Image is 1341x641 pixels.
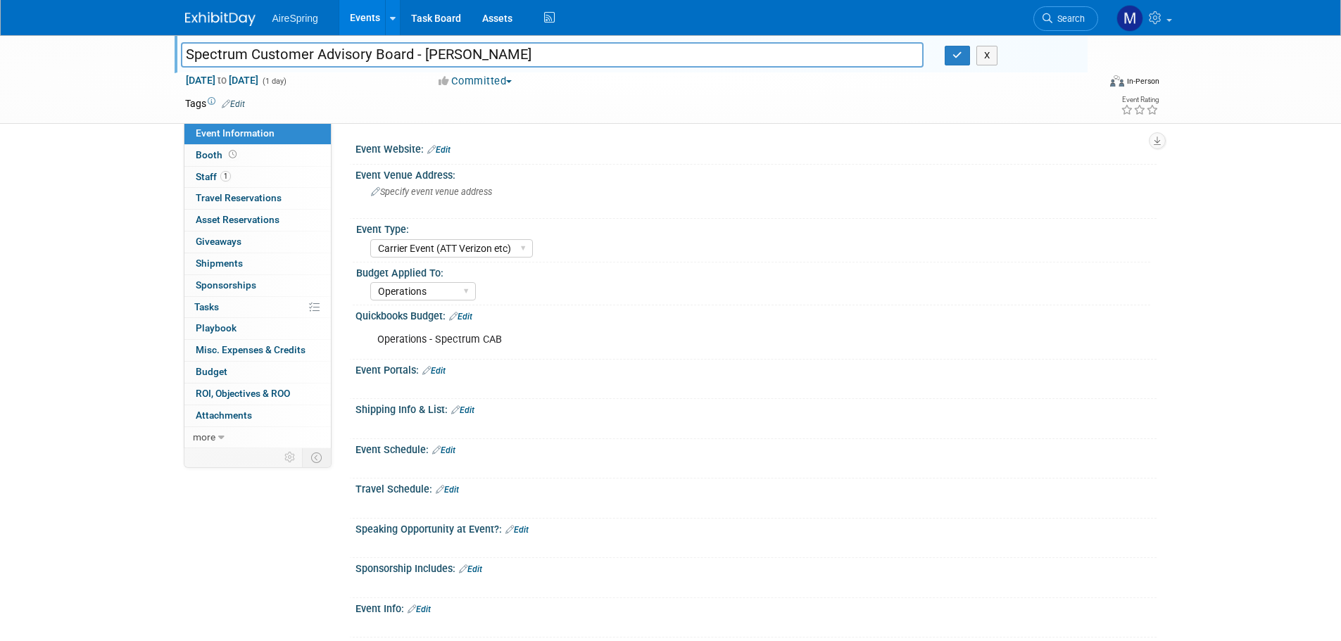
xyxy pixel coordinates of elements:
span: [DATE] [DATE] [185,74,259,87]
a: Edit [436,485,459,495]
a: Shipments [184,253,331,274]
a: Event Information [184,123,331,144]
span: Staff [196,171,231,182]
span: Travel Reservations [196,192,282,203]
span: Tasks [194,301,219,312]
a: Misc. Expenses & Credits [184,340,331,361]
div: Budget Applied To: [356,262,1150,280]
a: Playbook [184,318,331,339]
div: Event Website: [355,139,1157,157]
a: Tasks [184,297,331,318]
span: Booth [196,149,239,160]
div: Operations - Spectrum CAB [367,326,1002,354]
a: Asset Reservations [184,210,331,231]
td: Personalize Event Tab Strip [278,448,303,467]
a: Edit [449,312,472,322]
span: Search [1052,13,1085,24]
span: (1 day) [261,77,287,86]
a: Booth [184,145,331,166]
td: Tags [185,96,245,110]
div: Event Format [1015,73,1160,94]
div: Speaking Opportunity at Event?: [355,519,1157,537]
div: Event Info: [355,598,1157,616]
div: Quickbooks Budget: [355,305,1157,324]
a: Search [1033,6,1098,31]
a: Edit [432,445,455,455]
span: Misc. Expenses & Credits [196,344,306,355]
a: Giveaways [184,231,331,253]
div: In-Person [1126,76,1159,87]
span: Specify event venue address [371,186,492,197]
a: Edit [427,145,451,155]
img: Mariana Bolanos [1116,5,1143,32]
a: Budget [184,362,331,383]
span: ROI, Objectives & ROO [196,388,290,399]
td: Toggle Event Tabs [302,448,331,467]
span: Event Information [196,127,275,139]
span: Playbook [196,322,237,334]
a: Attachments [184,405,331,426]
button: X [976,46,998,65]
div: Event Portals: [355,360,1157,378]
div: Event Schedule: [355,439,1157,457]
a: Edit [459,564,482,574]
span: Sponsorships [196,279,256,291]
a: Sponsorships [184,275,331,296]
button: Committed [434,74,517,89]
a: Edit [422,366,446,376]
a: Travel Reservations [184,188,331,209]
span: to [215,75,229,86]
div: Shipping Info & List: [355,399,1157,417]
span: Budget [196,366,227,377]
img: Format-Inperson.png [1110,75,1124,87]
div: Event Venue Address: [355,165,1157,182]
span: 1 [220,171,231,182]
img: ExhibitDay [185,12,256,26]
a: Edit [222,99,245,109]
div: Event Rating [1121,96,1159,103]
span: AireSpring [272,13,318,24]
div: Sponsorship Includes: [355,558,1157,576]
a: ROI, Objectives & ROO [184,383,331,405]
a: Staff1 [184,167,331,188]
a: Edit [505,525,529,535]
div: Travel Schedule: [355,478,1157,497]
a: more [184,427,331,448]
span: Shipments [196,258,243,269]
a: Edit [408,604,431,614]
span: Giveaways [196,236,241,247]
span: Asset Reservations [196,214,279,225]
div: Event Type: [356,219,1150,236]
span: Booth not reserved yet [226,149,239,160]
a: Edit [451,405,474,415]
span: Attachments [196,410,252,421]
span: more [193,431,215,443]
